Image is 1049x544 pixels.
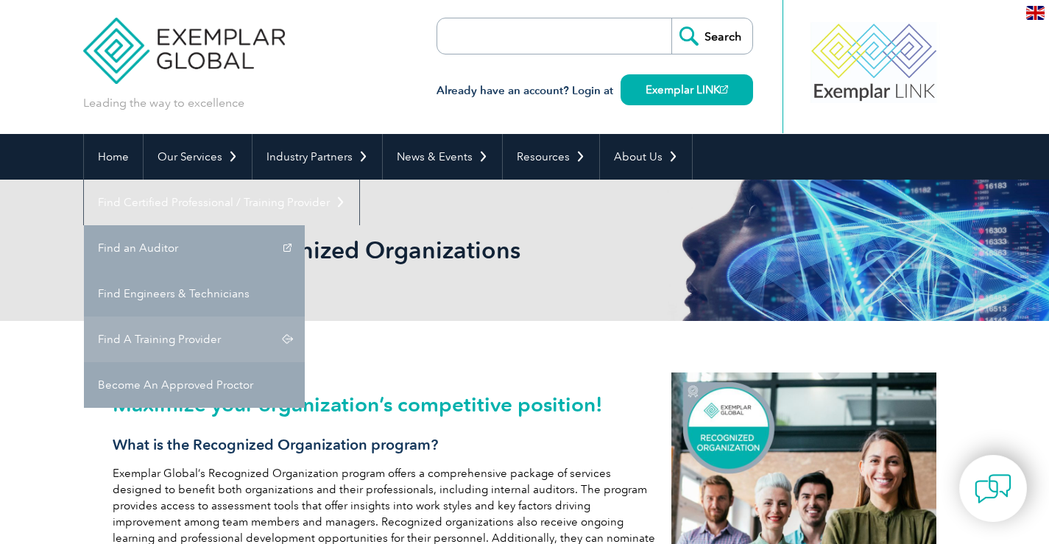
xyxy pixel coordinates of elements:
[437,82,753,100] h3: Already have an account? Login at
[113,436,657,454] h3: What is the Recognized Organization program?
[252,134,382,180] a: Industry Partners
[84,317,305,362] a: Find A Training Provider
[84,134,143,180] a: Home
[600,134,692,180] a: About Us
[84,271,305,317] a: Find Engineers & Technicians
[83,239,702,262] h2: Programs for Recognized Organizations
[975,470,1011,507] img: contact-chat.png
[671,18,752,54] input: Search
[503,134,599,180] a: Resources
[83,95,244,111] p: Leading the way to excellence
[144,134,252,180] a: Our Services
[84,362,305,408] a: Become An Approved Proctor
[84,180,359,225] a: Find Certified Professional / Training Provider
[113,392,603,417] span: Maximize your organization’s competitive position!
[84,225,305,271] a: Find an Auditor
[621,74,753,105] a: Exemplar LINK
[1026,6,1045,20] img: en
[720,85,728,93] img: open_square.png
[383,134,502,180] a: News & Events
